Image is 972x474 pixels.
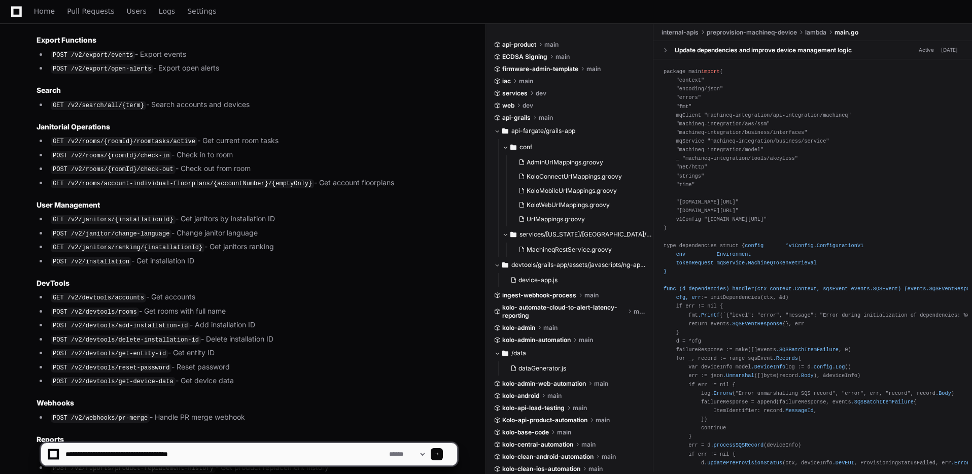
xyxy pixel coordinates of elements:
[832,364,845,370] span: .Log
[835,28,858,37] span: main.go
[37,86,61,94] strong: Search
[634,308,646,316] span: main
[48,319,457,331] li: - Add installation ID
[48,375,457,387] li: - Get device data
[502,139,654,155] button: conf
[723,373,754,379] span: .Unmarshal
[594,380,608,388] span: main
[502,416,587,424] span: Kolo-api-product-automation
[514,198,648,212] button: KoloWebUrlMappings.groovy
[502,392,539,400] span: kolo-android
[511,349,526,357] span: /data
[751,364,786,370] span: .DeviceInfo
[37,36,96,44] strong: Export Functions
[51,101,146,110] code: GET /v2/search/all/{term}
[502,303,626,320] span: kolo- automate-cloud-to-alert-latency-reporting
[48,361,457,374] li: - Reset password
[127,8,147,14] span: Users
[514,212,648,226] button: UrlMappings.groovy
[536,89,546,97] span: dev
[37,200,100,209] strong: User Management
[798,373,814,379] span: .Body
[916,45,937,55] span: Active
[48,163,457,175] li: - Check out from room
[527,158,603,166] span: AdminUrlMappings.groovy
[506,361,640,376] button: dataGenerator.js
[48,62,457,75] li: - Export open alerts
[51,257,131,266] code: POST /v2/installation
[51,377,176,386] code: POST /v2/devtools/get-device-data
[514,243,648,257] button: MachineqRestService.groovy
[37,279,70,287] strong: DevTools
[51,321,190,330] code: POST /v2/devtools/add-installation-id
[502,125,508,137] svg: Directory
[51,215,176,224] code: GET /v2/janitors/{installationId}
[782,408,814,414] span: .MessageId
[51,179,314,188] code: GET /v2/rooms/account-individual-floorplans/{accountNumber}/{emptyOnly}
[544,41,559,49] span: main
[514,155,648,170] button: AdminUrlMappings.groovy
[527,246,612,254] span: MachineqRestService.groovy
[811,364,832,370] span: .config
[502,77,511,85] span: iac
[851,399,914,405] span: .SQSBatchItemFailure
[48,333,457,346] li: - Delete installation ID
[527,201,610,209] span: KoloWebUrlMappings.groovy
[51,151,171,160] code: POST /v2/rooms/{roomId}/check-in
[51,165,176,174] code: POST /v2/rooms/{roomId}/check-out
[502,380,586,388] span: kolo-admin-web-automation
[48,255,457,267] li: - Get installation ID
[48,135,457,147] li: - Get current room tasks
[710,390,732,396] span: .Errorw
[48,227,457,240] li: - Change janitor language
[494,257,646,273] button: devtools/grails-app/assets/javascripts/ng-app/pages
[556,53,570,61] span: main
[527,215,585,223] span: UrlMappings.groovy
[662,28,699,37] span: internal-apis
[502,226,654,243] button: services/[US_STATE]/[GEOGRAPHIC_DATA]/api
[37,398,74,407] strong: Webhooks
[502,41,536,49] span: api-product
[527,187,617,195] span: KoloMobileUrlMappings.groovy
[543,324,558,332] span: main
[502,114,531,122] span: api-grails
[502,259,508,271] svg: Directory
[514,184,648,198] button: KoloMobileUrlMappings.groovy
[707,28,797,37] span: preprovision-machineq-device
[506,273,640,287] button: device-app.js
[573,404,587,412] span: main
[518,364,566,373] span: dataGenerator.js
[51,137,197,146] code: GET /v2/rooms/{roomId}/roomtasks/active
[514,170,648,184] button: KoloConnectUrlMappings.groovy
[48,306,457,318] li: - Get rooms with full name
[502,291,576,299] span: ingest-webhook-process
[51,51,135,60] code: POST /v2/export/events
[935,390,951,396] span: .Body
[51,363,171,373] code: POST /v2/devtools/reset-password
[579,336,593,344] span: main
[502,53,547,61] span: ECDSA Signing
[51,229,171,239] code: POST /v2/janitor/change-language
[51,293,146,302] code: GET /v2/devtools/accounts
[51,243,204,252] code: GET /v2/janitors/ranking/{installationId}
[698,312,720,318] span: .Printf
[519,143,532,151] span: conf
[494,345,646,361] button: /data
[34,8,55,14] span: Home
[547,392,562,400] span: main
[805,28,826,37] span: lambda
[511,261,646,269] span: devtools/grails-app/assets/javascripts/ng-app/pages
[48,49,457,61] li: - Export events
[51,335,201,345] code: POST /v2/devtools/delete-installation-id
[48,291,457,303] li: - Get accounts
[776,347,839,353] span: .SQSBatchItemFailure
[48,99,457,111] li: - Search accounts and devices
[502,347,508,359] svg: Directory
[729,321,782,327] span: .SQSEventResponse
[586,65,601,73] span: main
[502,101,514,110] span: web
[502,404,565,412] span: kolo-api-load-testing
[48,213,457,225] li: - Get janitors by installation ID
[67,8,114,14] span: Pull Requests
[527,173,622,181] span: KoloConnectUrlMappings.groovy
